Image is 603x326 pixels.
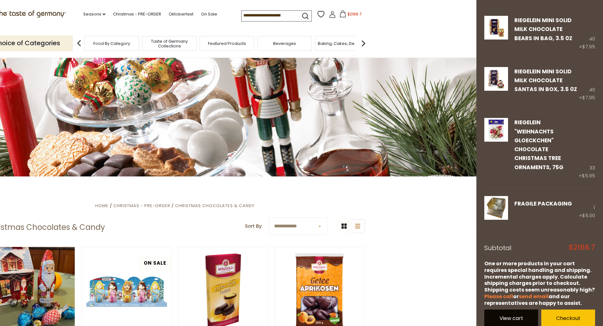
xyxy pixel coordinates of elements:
[484,293,513,300] a: Please call
[113,11,161,18] a: Christmas - PRE-ORDER
[484,16,508,40] img: Riegelein Mini Solid Milk Chocolate Bears
[514,16,572,42] a: Riegelein Mini Solid Milk Chocolate Bears in bag, 3.5 0z
[484,261,595,307] div: One or more products in your cart requires special handling and shipping. Incremental charges app...
[484,67,508,102] a: Riegelein Mini Solid Milk Chocolate Santa
[337,10,364,20] button: $2166.7
[169,11,193,18] a: Oktoberfest
[484,118,508,180] a: Riegelein Wihnachts Gloeckchen Chocolate Christmas Tree Ornaments
[579,118,595,180] div: 33 ×
[582,172,595,179] span: $5.95
[582,43,595,50] span: $7.95
[484,243,512,252] span: Subtotal
[582,94,595,101] span: $7.95
[514,119,563,171] a: Riegelein "Weihnachts Gloeckchen" Chocolate Christmas Tree Ornaments, 75g
[484,118,508,142] img: Riegelein Wihnachts Gloeckchen Chocolate Christmas Tree Ornaments
[582,212,595,219] span: $5.00
[201,11,217,18] a: On Sale
[208,41,246,46] a: Featured Products
[175,203,254,209] a: Christmas Chocolates & Candy
[514,68,577,93] a: Riegelein Mini Solid Milk Chocolate Santas in box, 3.5 0z
[245,222,262,230] label: Sort By:
[93,41,130,46] a: Food By Category
[484,196,508,220] img: FRAGILE Packaging
[113,203,170,209] a: Christmas - PRE-ORDER
[579,196,595,220] div: 1 ×
[519,293,549,300] a: send email
[357,37,370,50] img: next arrow
[83,11,105,18] a: Seasons
[579,67,595,102] div: 40 ×
[73,37,85,50] img: previous arrow
[579,16,595,51] div: 40 ×
[569,244,595,251] span: $2166.7
[318,41,367,46] a: Baking, Cakes, Desserts
[95,203,109,209] a: Home
[484,16,508,51] a: Riegelein Mini Solid Milk Chocolate Bears
[273,41,296,46] a: Beverages
[348,11,362,17] span: $2166.7
[484,67,508,91] img: Riegelein Mini Solid Milk Chocolate Santa
[514,200,572,207] a: FRAGILE Packaging
[144,39,195,48] a: Taste of Germany Collections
